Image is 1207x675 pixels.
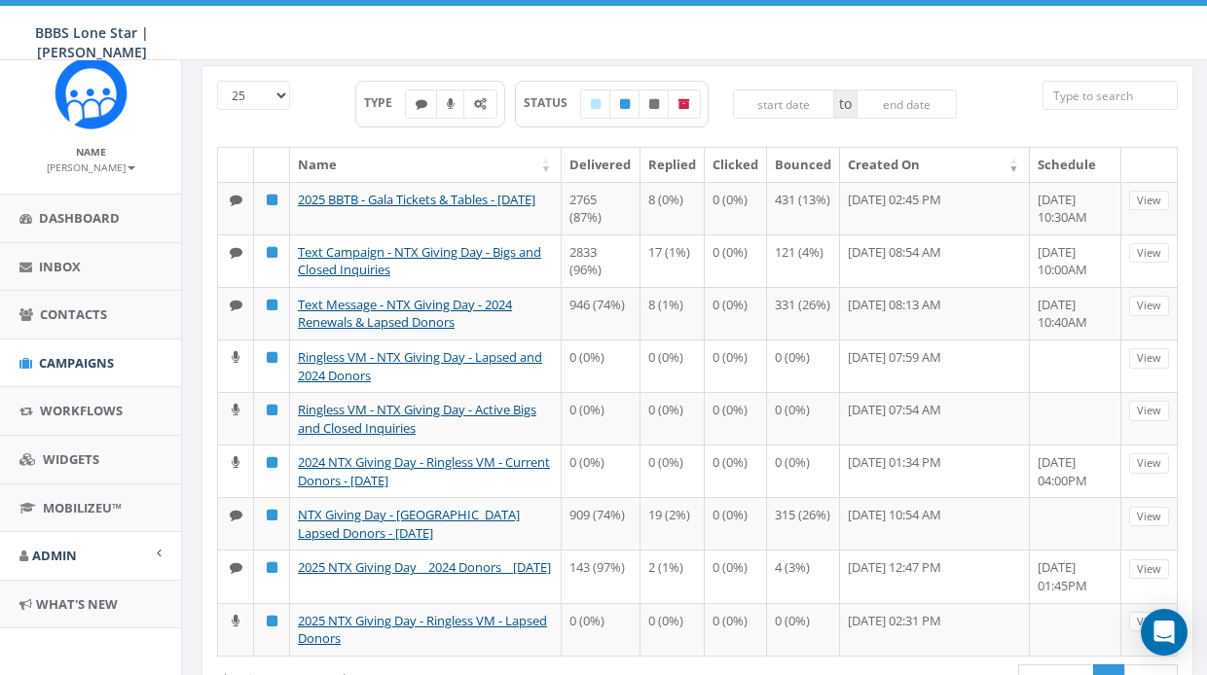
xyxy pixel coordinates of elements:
[47,158,135,175] a: [PERSON_NAME]
[562,148,640,182] th: Delivered
[298,296,512,332] a: Text Message - NTX Giving Day - 2024 Renewals & Lapsed Donors
[39,258,81,275] span: Inbox
[705,148,767,182] th: Clicked
[1030,550,1121,602] td: [DATE] 01:45PM
[640,148,705,182] th: Replied
[267,561,277,574] i: Published
[1129,296,1169,316] a: View
[76,145,106,159] small: Name
[640,444,705,497] td: 0 (0%)
[230,561,242,574] i: Text SMS
[767,444,840,497] td: 0 (0%)
[640,339,705,392] td: 0 (0%)
[230,509,242,521] i: Text SMS
[1129,243,1169,264] a: View
[1030,182,1121,234] td: [DATE] 10:30AM
[562,234,640,287] td: 2833 (96%)
[1030,444,1121,497] td: [DATE] 04:00PM
[267,351,277,364] i: Published
[857,89,958,119] input: end date
[705,339,767,392] td: 0 (0%)
[640,287,705,339] td: 8 (1%)
[35,23,149,61] span: BBBS Lone Star | [PERSON_NAME]
[298,243,541,279] a: Text Campaign - NTX Giving Day - Bigs and Closed Inquiries
[1030,234,1121,287] td: [DATE] 10:00AM
[290,148,562,182] th: Name: activate to sort column ascending
[524,94,581,111] span: STATUS
[609,89,640,119] label: Published
[840,182,1030,234] td: [DATE] 02:45 PM
[649,98,659,110] i: Unpublished
[562,339,640,392] td: 0 (0%)
[1129,191,1169,211] a: View
[298,348,542,384] a: Ringless VM - NTX Giving Day - Lapsed and 2024 Donors
[230,194,242,206] i: Text SMS
[640,497,705,550] td: 19 (2%)
[267,299,277,311] i: Published
[1030,287,1121,339] td: [DATE] 10:40AM
[767,550,840,602] td: 4 (3%)
[32,547,77,564] span: Admin
[1030,148,1121,182] th: Schedule
[562,603,640,656] td: 0 (0%)
[267,246,277,259] i: Published
[1129,453,1169,474] a: View
[232,615,239,627] i: Ringless Voice Mail
[230,246,242,259] i: Text SMS
[668,89,701,119] label: Archived
[298,558,551,576] a: 2025 NTX Giving Day _ 2024 Donors _ [DATE]
[640,392,705,444] td: 0 (0%)
[840,497,1030,550] td: [DATE] 10:54 AM
[562,550,640,602] td: 143 (97%)
[705,287,767,339] td: 0 (0%)
[640,550,705,602] td: 2 (1%)
[767,234,840,287] td: 121 (4%)
[267,509,277,521] i: Published
[834,89,857,119] span: to
[474,98,487,110] i: Automated Message
[232,351,239,364] i: Ringless Voice Mail
[232,456,239,469] i: Ringless Voice Mail
[767,182,840,234] td: 431 (13%)
[47,160,135,174] small: [PERSON_NAME]
[733,89,834,119] input: start date
[1129,401,1169,421] a: View
[43,499,122,516] span: MobilizeU™
[36,595,118,613] span: What's New
[705,444,767,497] td: 0 (0%)
[580,89,611,119] label: Draft
[767,148,840,182] th: Bounced
[640,234,705,287] td: 17 (1%)
[1141,609,1188,656] div: Open Intercom Messenger
[463,89,497,119] label: Automated Message
[298,612,547,648] a: 2025 NTX Giving Day - Ringless VM - Lapsed Donors
[267,404,277,416] i: Published
[562,497,640,550] td: 909 (74%)
[55,56,128,129] img: Rally_Corp_Icon_1.png
[267,194,277,206] i: Published
[767,392,840,444] td: 0 (0%)
[267,456,277,469] i: Published
[40,402,123,419] span: Workflows
[639,89,670,119] label: Unpublished
[840,550,1030,602] td: [DATE] 12:47 PM
[232,404,239,416] i: Ringless Voice Mail
[298,506,520,542] a: NTX Giving Day - [GEOGRAPHIC_DATA] Lapsed Donors - [DATE]
[40,305,107,323] span: Contacts
[1042,81,1179,110] input: Type to search
[767,339,840,392] td: 0 (0%)
[405,89,438,119] label: Text SMS
[767,603,840,656] td: 0 (0%)
[1129,612,1169,632] a: View
[298,453,550,489] a: 2024 NTX Giving Day - Ringless VM - Current Donors - [DATE]
[767,497,840,550] td: 315 (26%)
[767,287,840,339] td: 331 (26%)
[705,182,767,234] td: 0 (0%)
[562,182,640,234] td: 2765 (87%)
[562,392,640,444] td: 0 (0%)
[1129,348,1169,369] a: View
[840,444,1030,497] td: [DATE] 01:34 PM
[640,603,705,656] td: 0 (0%)
[705,497,767,550] td: 0 (0%)
[562,444,640,497] td: 0 (0%)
